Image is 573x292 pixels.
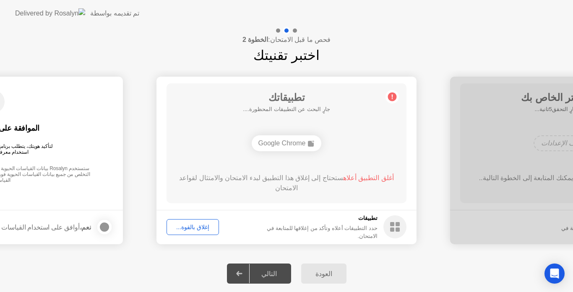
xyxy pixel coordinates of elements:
h5: تطبيقات [250,214,378,222]
b: الخطوة 2 [242,36,268,43]
div: حدد التطبيقات أعلاه وتأكد من إغلاقها للمتابعة في الامتحان. [250,224,378,240]
button: العودة [301,264,346,284]
div: التالي [250,270,289,278]
div: Open Intercom Messenger [544,264,565,284]
h1: اختبر تقنيتك [253,45,320,65]
div: إغلاق بالقوة... [169,224,216,230]
div: Google Chrome [252,135,322,151]
div: العودة [304,270,344,278]
h4: فحص ما قبل الامتحان: [242,35,331,45]
h5: جارٍ البحث عن التطبيقات المحظورة.... [243,105,330,114]
div: ستحتاج إلى إغلاق هذا التطبيق لبدء الامتحان والامتثال لقواعد الامتحان [179,173,395,193]
button: إغلاق بالقوة... [167,219,219,235]
img: Delivered by Rosalyn [15,8,85,18]
div: تم تقديمه بواسطة [90,8,139,18]
h1: تطبيقاتك [243,90,330,105]
button: التالي [227,264,291,284]
strong: نعم، [80,224,91,231]
span: أغلق التطبيق أعلاه [343,174,394,181]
